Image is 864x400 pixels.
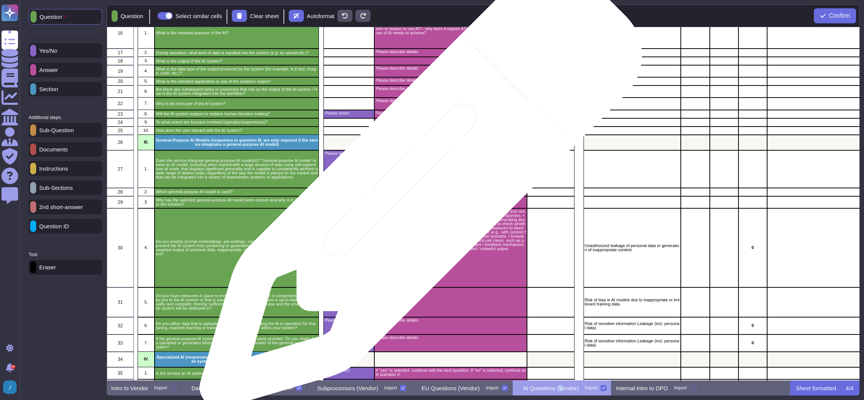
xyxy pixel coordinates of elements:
p: Please describe details [375,318,526,322]
p: Please describe details, e.g. • Implement redaction techniques to identify and remove personal da... [375,209,526,251]
div: 18 [107,57,134,65]
p: Please select [325,336,373,340]
p: Please describe details [375,197,526,202]
p: 0 [739,246,766,250]
p: What is the intended purpose of the AI? [156,31,318,35]
p: Do you have measures in place to ensure that the data used in a component connected by you to the... [156,294,318,310]
p: EU Questions (Vendor) [421,385,479,391]
p: Please describe details [375,128,526,132]
div: 23 [107,110,134,118]
div: Import [674,386,687,390]
p: Please describe details [375,66,526,70]
p: Additional steps: [29,115,62,120]
p: 2. [139,190,153,194]
p: Answer [36,67,58,73]
p: Why has the selected general-purpose AI model been chosen and why is it appropriate for the solut... [156,198,318,206]
button: Confirm [814,8,856,23]
p: Please describe details [375,111,526,115]
p: 4 / 4 [846,385,853,391]
p: Please select [325,368,373,373]
p: Documents [36,147,68,152]
p: III. [139,140,153,144]
p: Intro to Vendor [111,385,148,391]
div: grid [107,27,859,380]
div: 16 [107,17,134,49]
p: Which general-purpose AI model is used? [156,190,318,194]
p: General-Purpose AI Models (responses to question III. are only required if the service integrates... [156,138,318,147]
p: Question [118,13,143,19]
p: Does the service integrate general-purpose AI model(s)? "General-purpose AI model’ means an AI mo... [156,159,318,179]
p: Yes/No [36,48,57,53]
p: Sub-Question [36,127,74,133]
p: Instructions [36,166,68,171]
p: Sub-Sections [36,185,73,191]
p: Do you employ prompt embeddings, pre-settings, content filtering or other techniques to prevent t... [156,240,318,256]
p: Will the AI system support or replace human decision making? [156,112,318,116]
div: Import [154,386,167,390]
p: Autoformat [307,13,334,19]
p: 6. [139,89,153,93]
p: Please describe details [375,87,526,91]
p: During operation, what kind of data is inputted into the system (e.g. by upload etc.)? [156,51,318,55]
p: Unauthorized leakage of personal data or generation of inappropriate content [584,244,680,252]
div: 35 [107,367,134,379]
p: Please describe details [375,99,526,103]
div: 29 [107,196,134,208]
p: 10. [139,128,153,133]
p: What is the output of the AI system? [156,59,318,63]
p: Is the service an AI system other than a system that integrates general-purpose AI? [156,371,318,376]
div: 28 [107,188,134,196]
img: user [3,380,17,394]
p: Risk of sensitive information Leakage (incl. personal data) [584,339,680,347]
p: 0 [739,324,766,328]
div: 34 [107,352,134,367]
p: Clear sheet [250,13,279,19]
div: Import [384,386,397,390]
p: 1. [139,167,153,171]
p: 7. [139,101,153,105]
p: 3. [139,200,153,204]
div: 21 [107,85,134,98]
p: 9. [139,120,153,124]
p: 1. [139,31,153,35]
p: If "yes" is selected, continue with the next question. If "no" is selected, continue with questio... [375,368,526,377]
p: 5. [139,79,153,83]
p: 5. [139,300,153,304]
div: 9+ [11,365,15,369]
p: Risk of bias in AI models due to inappropriate or irrelevant training data. [584,298,680,306]
p: Specialized AI (responses to question IV are only required for AI systems other than systems that... [156,355,318,363]
p: 7. [139,341,153,345]
div: Import [280,386,293,390]
div: 33 [107,334,134,352]
p: If "yes" is selected, continue with the next question. If "no" is selected, continue with questio... [375,151,526,160]
p: Please describe details [375,336,526,340]
p: Sheet formatted [796,385,836,391]
p: Please select [325,318,373,322]
p: Do you utilize data that is uploaded or generated when using the AI in operation for fine-tuning,... [156,322,318,330]
p: Tool: [29,252,38,257]
div: 25 [107,127,134,135]
p: Please select [325,209,373,214]
p: 4. [139,246,153,250]
p: Who is the end user of the AI system? [156,102,318,106]
p: Please select [325,111,373,115]
p: Please select [325,289,373,293]
p: Are there any subsequent tasks or processes that rely on the output of the AI system / How is the... [156,87,318,96]
p: Section [36,86,58,92]
p: 1. [139,371,153,375]
p: To what extent are humans involved (operation/supervision)? [156,120,318,124]
div: 20 [107,77,134,85]
p: 0 [739,341,766,345]
p: Risk of sensitive information Leakage (incl. personal data) [584,322,680,330]
p: Data Privacy Questions (Vendor) [191,385,274,391]
div: 36 [107,379,134,397]
div: 26 [107,135,134,150]
div: 24 [107,118,134,127]
p: Please describe details [375,50,526,54]
p: Internal Intro to DPO [616,385,668,391]
p: What is the data type of the output produced by the system (for example, is it text, image, code,... [156,67,318,75]
div: Select similar cells [176,13,222,19]
p: Please describe details [375,119,526,124]
div: 27 [107,150,134,188]
p: Question [37,14,66,20]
